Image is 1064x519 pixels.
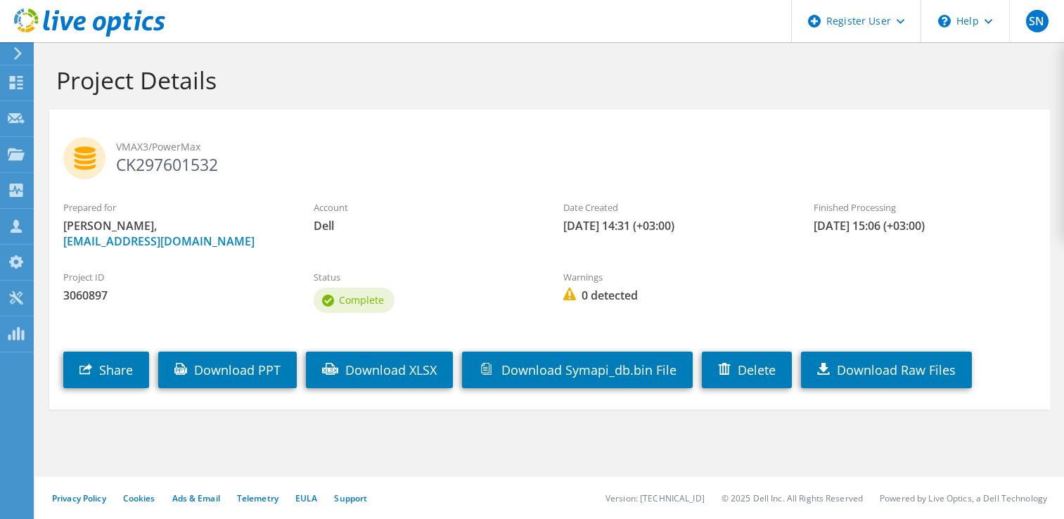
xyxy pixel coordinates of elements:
[63,233,255,249] a: [EMAIL_ADDRESS][DOMAIN_NAME]
[116,139,1036,155] span: VMAX3/PowerMax
[563,288,786,303] span: 0 detected
[52,492,106,504] a: Privacy Policy
[63,218,286,249] span: [PERSON_NAME],
[63,288,286,303] span: 3060897
[462,352,693,388] a: Download Symapi_db.bin File
[702,352,792,388] a: Delete
[563,200,786,214] label: Date Created
[314,200,536,214] label: Account
[801,352,972,388] a: Download Raw Files
[158,352,297,388] a: Download PPT
[1026,10,1049,32] span: SN
[814,200,1036,214] label: Finished Processing
[938,15,951,27] svg: \n
[880,492,1047,504] li: Powered by Live Optics, a Dell Technology
[56,65,1036,95] h1: Project Details
[563,218,786,233] span: [DATE] 14:31 (+03:00)
[314,270,536,284] label: Status
[563,270,786,284] label: Warnings
[339,293,384,307] span: Complete
[123,492,155,504] a: Cookies
[63,270,286,284] label: Project ID
[237,492,278,504] a: Telemetry
[295,492,317,504] a: EULA
[722,492,863,504] li: © 2025 Dell Inc. All Rights Reserved
[63,137,1036,172] h2: CK297601532
[63,352,149,388] a: Share
[814,218,1036,233] span: [DATE] 15:06 (+03:00)
[334,492,367,504] a: Support
[172,492,220,504] a: Ads & Email
[306,352,453,388] a: Download XLSX
[605,492,705,504] li: Version: [TECHNICAL_ID]
[63,200,286,214] label: Prepared for
[314,218,536,233] span: Dell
